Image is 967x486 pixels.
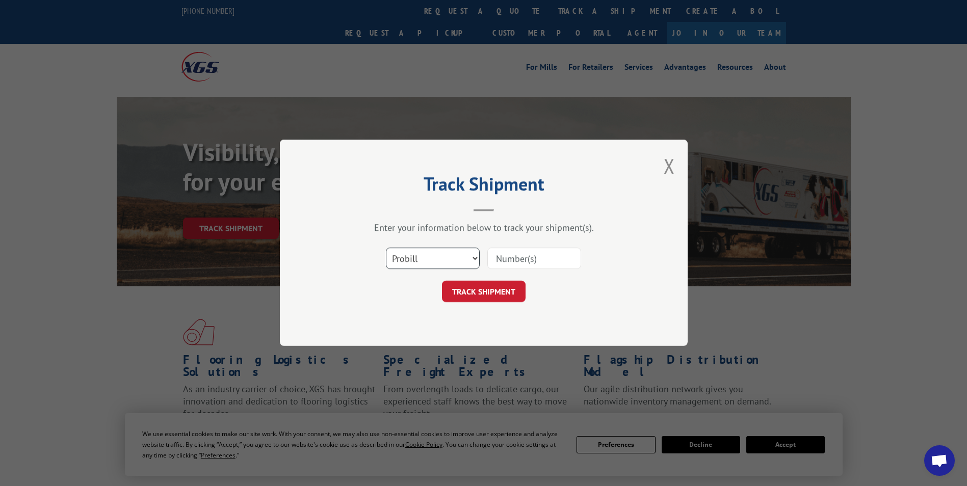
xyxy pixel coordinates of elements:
button: TRACK SHIPMENT [442,281,526,303]
div: Enter your information below to track your shipment(s). [331,222,637,234]
input: Number(s) [487,248,581,269]
button: Close modal [664,152,675,179]
h2: Track Shipment [331,177,637,196]
div: Open chat [924,445,955,476]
